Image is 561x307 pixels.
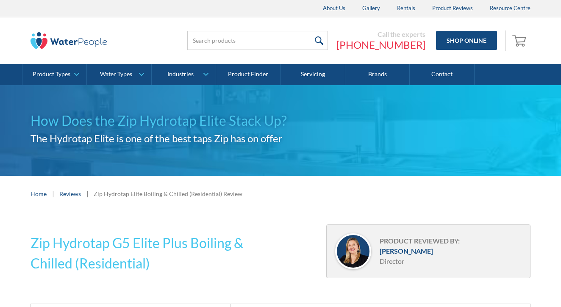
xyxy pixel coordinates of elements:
div: Product reviewed by: [380,236,522,246]
div: Industries [167,71,194,78]
h1: How Does the Zip Hydrotap Elite Stack Up? [31,111,530,131]
a: Home [31,189,47,198]
a: Brands [345,64,410,85]
div: Water Types [100,71,132,78]
div: Director [380,256,522,266]
div: [PERSON_NAME] [380,246,522,256]
a: Shop Online [436,31,497,50]
a: Industries [152,64,216,85]
img: shopping cart [512,33,528,47]
img: The Water People [31,32,107,49]
a: Servicing [281,64,345,85]
input: Search products [187,31,328,50]
a: Water Types [87,64,151,85]
a: Contact [410,64,474,85]
h2: Zip Hydrotap G5 Elite Plus Boiling & Chilled (Residential) [31,233,277,274]
h2: The Hydrotap Elite is one of the best taps Zip has on offer [31,131,530,146]
div: Call the experts [336,30,425,39]
div: | [51,188,55,199]
div: Product Types [33,71,70,78]
a: Product Types [22,64,86,85]
div: | [85,188,89,199]
a: Open empty cart [510,30,530,51]
a: Reviews [59,189,81,198]
a: Product Finder [216,64,280,85]
a: [PHONE_NUMBER] [336,39,425,51]
div: Zip Hydrotap Elite Boiling & Chilled (Residential) Review [94,189,242,198]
